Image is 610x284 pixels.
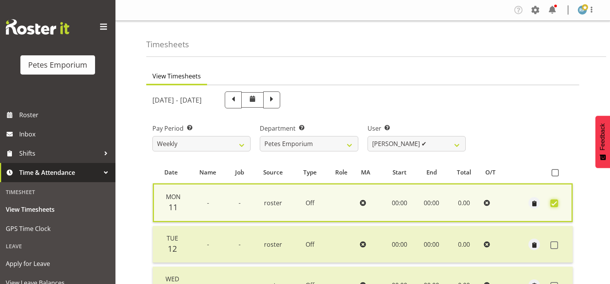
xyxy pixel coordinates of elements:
span: - [239,199,241,207]
span: Date [164,168,178,177]
span: Inbox [19,128,112,140]
span: Job [235,168,244,177]
div: Petes Emporium [28,59,87,71]
a: GPS Time Clock [2,219,114,238]
span: Wed [165,275,179,283]
img: Rosterit website logo [6,19,69,35]
span: Tue [167,234,178,242]
a: Apply for Leave [2,254,114,273]
span: Feedback [599,123,606,150]
span: Apply for Leave [6,258,110,269]
span: Type [303,168,317,177]
span: View Timesheets [152,71,201,81]
span: Total [457,168,471,177]
span: Name [199,168,216,177]
h4: Timesheets [146,40,189,49]
span: - [207,240,209,249]
span: Role [335,168,348,177]
label: Pay Period [152,124,251,133]
span: Roster [19,109,112,121]
a: View Timesheets [2,200,114,219]
span: roster [264,199,282,207]
span: Source [263,168,283,177]
label: User [368,124,466,133]
span: - [207,199,209,207]
div: Leave [2,238,114,254]
h5: [DATE] - [DATE] [152,96,202,104]
td: 0.00 [447,226,481,263]
span: Start [393,168,406,177]
span: roster [264,240,282,249]
td: 00:00 [416,226,448,263]
span: - [239,240,241,249]
span: 11 [169,202,178,213]
td: 0.00 [447,183,481,222]
span: Mon [166,193,180,201]
span: GPS Time Clock [6,223,110,234]
button: Feedback - Show survey [595,116,610,168]
td: Off [294,226,326,263]
span: End [426,168,437,177]
td: 00:00 [383,226,416,263]
td: 00:00 [416,183,448,222]
span: Shifts [19,148,100,159]
td: Off [294,183,326,222]
img: reina-puketapu721.jpg [578,5,587,15]
span: 12 [168,243,177,254]
span: O/T [485,168,496,177]
label: Department [260,124,358,133]
span: Time & Attendance [19,167,100,178]
td: 00:00 [383,183,416,222]
div: Timesheet [2,184,114,200]
span: View Timesheets [6,204,110,215]
span: MA [361,168,370,177]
